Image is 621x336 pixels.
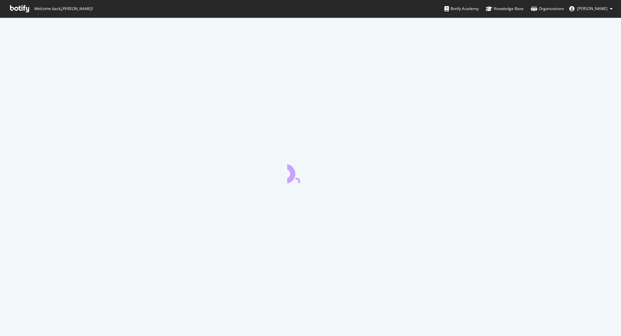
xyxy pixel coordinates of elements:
div: Organizations [531,5,564,12]
div: Botify Academy [444,5,479,12]
div: Knowledge Base [486,5,524,12]
span: joanna duchesne [577,6,607,11]
button: [PERSON_NAME] [564,4,618,14]
span: Welcome back, [PERSON_NAME] ! [34,6,93,11]
div: animation [287,160,334,183]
